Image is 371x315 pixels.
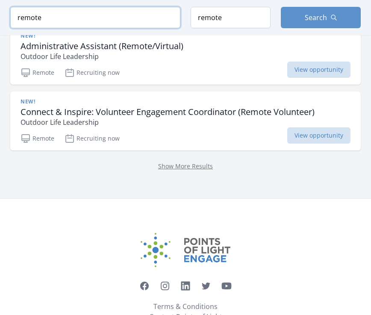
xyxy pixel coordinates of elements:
a: New! Administrative Assistant (Remote/Virtual) Outdoor Life Leadership Remote Recruiting now View... [10,26,361,85]
span: View opportunity [287,62,350,78]
h3: Administrative Assistant (Remote/Virtual) [21,41,183,51]
p: Outdoor Life Leadership [21,117,315,127]
span: Search [305,12,327,23]
p: Recruiting now [65,68,120,78]
a: Show More Results [158,162,213,170]
button: Search [281,7,361,28]
p: Outdoor Life Leadership [21,51,183,62]
input: Keyword [10,7,180,28]
p: Remote [21,133,54,144]
h3: Connect & Inspire: Volunteer Engagement Coordinator (Remote Volunteer) [21,107,315,117]
span: New! [21,32,35,39]
span: View opportunity [287,127,350,144]
a: Terms & Conditions [153,301,218,312]
p: Recruiting now [65,133,120,144]
input: Location [191,7,271,28]
span: New! [21,98,35,105]
p: Remote [21,68,54,78]
img: Points of Light Engage [141,233,230,267]
a: New! Connect & Inspire: Volunteer Engagement Coordinator (Remote Volunteer) Outdoor Life Leadersh... [10,91,361,150]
